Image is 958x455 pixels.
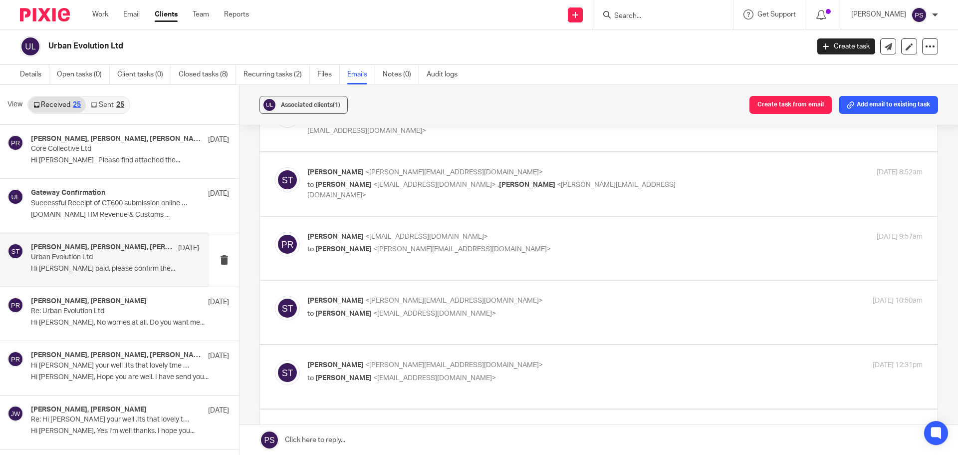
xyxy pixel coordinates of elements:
a: Clients [155,9,178,19]
img: svg%3E [911,7,927,23]
span: <[EMAIL_ADDRESS][DOMAIN_NAME]> [373,181,496,188]
p: [DATE] 9:57am [877,232,923,242]
span: [PERSON_NAME][EMAIL_ADDRESS][DOMAIN_NAME] [6,183,178,190]
span: View [7,99,22,110]
h4: Gateway Confirmation [31,189,105,197]
a: Work [92,9,108,19]
p: [DATE] [208,189,229,199]
span: [PERSON_NAME] [499,181,555,188]
span: [PERSON_NAME] [315,310,372,317]
h4: [PERSON_NAME], [PERSON_NAME] [31,406,147,414]
p: [PERSON_NAME] [851,9,906,19]
a: [DOMAIN_NAME] [8,193,63,201]
a: Recurring tasks (2) [243,65,310,84]
img: svg%3E [20,36,41,57]
span: to [307,375,314,382]
span: <[PERSON_NAME][EMAIL_ADDRESS][DOMAIN_NAME]> [307,181,676,199]
a: Reports [224,9,249,19]
h4: [PERSON_NAME], [PERSON_NAME], [PERSON_NAME] [31,135,203,143]
img: Pixie [20,8,70,21]
a: Received25 [28,97,86,113]
img: svg%3E [7,406,23,422]
span: [PERSON_NAME] [307,169,364,176]
p: Hi [PERSON_NAME], Hope you are well. I have send you... [31,373,229,382]
span: <[EMAIL_ADDRESS][DOMAIN_NAME]> [365,233,488,240]
a: Details [20,65,49,84]
img: svg%3E [262,97,277,112]
a: [PERSON_NAME][EMAIL_ADDRESS][DOMAIN_NAME] [6,182,178,190]
span: [PERSON_NAME] [307,297,364,304]
p: [DATE] 12:31pm [873,360,923,371]
a: Audit logs [427,65,465,84]
span: <[PERSON_NAME][EMAIL_ADDRESS][DOMAIN_NAME]> [365,169,543,176]
button: Add email to existing task [839,96,938,114]
a: Email [123,9,140,19]
img: svg%3E [7,351,23,367]
img: svg%3E [275,296,300,321]
img: svg%3E [7,135,23,151]
span: <[EMAIL_ADDRESS][DOMAIN_NAME]> [373,375,496,382]
span: : [4,224,50,231]
p: Successful Receipt of CT600 submission online for Reference xxxxx17604 [31,199,190,208]
img: svg%3E [275,360,300,385]
span: [PERSON_NAME] [315,246,372,253]
p: [DATE] [208,135,229,145]
a: Open tasks (0) [57,65,110,84]
a: Closed tasks (8) [179,65,236,84]
h2: Urban Evolution Ltd [48,41,652,51]
img: svg%3E [275,167,300,192]
span: (1) [333,102,340,108]
a: Notes (0) [383,65,419,84]
p: [DATE] [208,406,229,416]
p: [DATE] [208,351,229,361]
button: Associated clients(1) [259,96,348,114]
b: 0191 337 1592 [6,224,50,231]
span: <[PERSON_NAME][EMAIL_ADDRESS][DOMAIN_NAME]> [373,246,551,253]
p: [DATE] 10:50am [873,296,923,306]
span: [PERSON_NAME] [307,233,364,240]
img: svg%3E [7,297,23,313]
span: [PERSON_NAME] [307,362,364,369]
img: svg%3E [7,243,23,259]
span: Associated clients [281,102,340,108]
a: Emails [347,65,375,84]
p: [DATE] [178,243,199,253]
h4: [PERSON_NAME], [PERSON_NAME] [31,297,147,306]
span: to [307,181,314,188]
p: Hi [PERSON_NAME], Yes I'm well thanks. I hope you... [31,427,229,436]
span: <[PERSON_NAME][EMAIL_ADDRESS][DOMAIN_NAME]> [365,297,543,304]
span: Get Support [757,11,796,18]
p: Hi [PERSON_NAME] paid, please confirm the... [31,265,199,273]
button: Create task from email [749,96,832,114]
h4: [PERSON_NAME], [PERSON_NAME], [PERSON_NAME] [31,243,173,252]
span: [PERSON_NAME] [315,375,372,382]
p: Urban Evolution Ltd [31,253,166,262]
div: 25 [116,101,124,108]
p: Re: Hi [PERSON_NAME] your well .Its that lovely tme of year again. i need Urban accounts compilin... [31,416,190,424]
div: 25 [73,101,81,108]
p: [DOMAIN_NAME] HM Revenue & Customs ... [31,211,229,219]
img: svg%3E [275,232,300,257]
a: Client tasks (0) [117,65,171,84]
p: [DATE] 8:52am [877,167,923,178]
p: Hi [PERSON_NAME] Please find attached the... [31,156,229,165]
h4: [PERSON_NAME], [PERSON_NAME], [PERSON_NAME] [31,351,203,360]
span: , [497,181,499,188]
p: [DATE] [208,297,229,307]
p: Hi [PERSON_NAME] your well .Its that lovely tme of year again. i need Urban accounts compiling. W... [31,362,190,370]
span: <[EMAIL_ADDRESS][DOMAIN_NAME]> [373,310,496,317]
p: Core Collective Ltd [31,145,190,153]
img: svg%3E [7,189,23,205]
input: Search [613,12,703,21]
p: Hi [PERSON_NAME], No worries at all. Do you want me... [31,319,229,327]
a: Sent25 [86,97,129,113]
a: Create task [817,38,875,54]
a: Files [317,65,340,84]
span: <[PERSON_NAME][EMAIL_ADDRESS][DOMAIN_NAME]> [365,362,543,369]
span: [PERSON_NAME] [315,181,372,188]
a: Team [193,9,209,19]
p: Re: Urban Evolution Ltd [31,307,190,316]
span: to [307,246,314,253]
span: to [307,310,314,317]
